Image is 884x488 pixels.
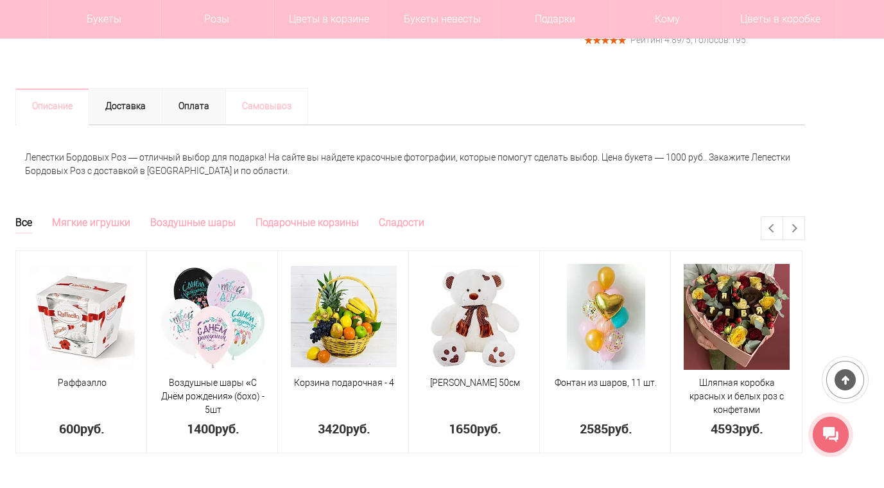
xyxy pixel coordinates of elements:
[689,378,784,415] a: Шляпная коробка красных и белых роз с конфетами
[761,217,783,240] a: Previous
[80,420,105,437] span: руб.
[291,266,397,367] img: Корзина подарочная - 4
[346,420,370,437] span: руб.
[15,144,805,184] div: Лепестки Бордовых Роз — отличный выбор для подарка! На сайте вы найдете красочные фотографии, кот...
[477,420,501,437] span: руб.
[739,420,763,437] span: руб.
[711,420,739,437] span: 4593
[567,264,645,370] img: Фонтан из шаров, 11 шт.
[225,88,308,125] a: Самовывоз
[256,216,359,232] a: Подарочные корзины
[294,378,394,388] a: Корзина подарочная - 4
[89,88,162,125] a: Доставка
[449,420,477,437] span: 1650
[52,216,130,232] a: Мягкие игрушки
[664,35,682,45] span: 4.89
[318,420,346,437] span: 3420
[15,216,32,234] a: Все
[731,35,746,45] span: 195
[187,420,215,437] span: 1400
[427,264,523,370] img: Медведь Тони 50см
[684,264,790,370] img: Шляпная коробка красных и белых роз с конфетами
[630,37,748,44] div: Рейтинг /5, голосов: .
[29,264,135,370] img: Раффаэлло
[608,420,632,437] span: руб.
[58,378,107,388] a: Раффаэлло
[555,378,657,388] a: Фонтан из шаров, 11 шт.
[150,216,236,232] a: Воздушные шары
[59,420,80,437] span: 600
[161,378,265,415] a: Воздушные шары «С Днём рождения» (бохо) - 5шт
[379,216,424,232] a: Сладости
[15,88,89,125] a: Описание
[430,378,520,388] a: [PERSON_NAME] 50см
[783,217,804,240] a: Next
[580,420,608,437] span: 2585
[160,264,266,370] img: Воздушные шары «С Днём рождения» (бохо) - 5шт
[162,88,226,125] a: Оплата
[215,420,239,437] span: руб.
